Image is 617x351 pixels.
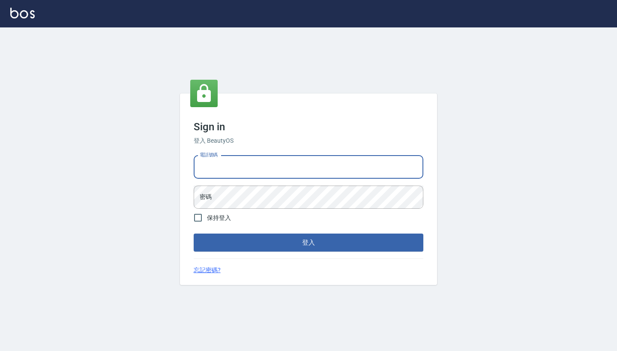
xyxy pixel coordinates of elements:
label: 電話號碼 [200,152,218,158]
img: Logo [10,8,35,18]
button: 登入 [194,234,423,252]
h6: 登入 BeautyOS [194,136,423,145]
h3: Sign in [194,121,423,133]
a: 忘記密碼? [194,266,221,275]
span: 保持登入 [207,213,231,222]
